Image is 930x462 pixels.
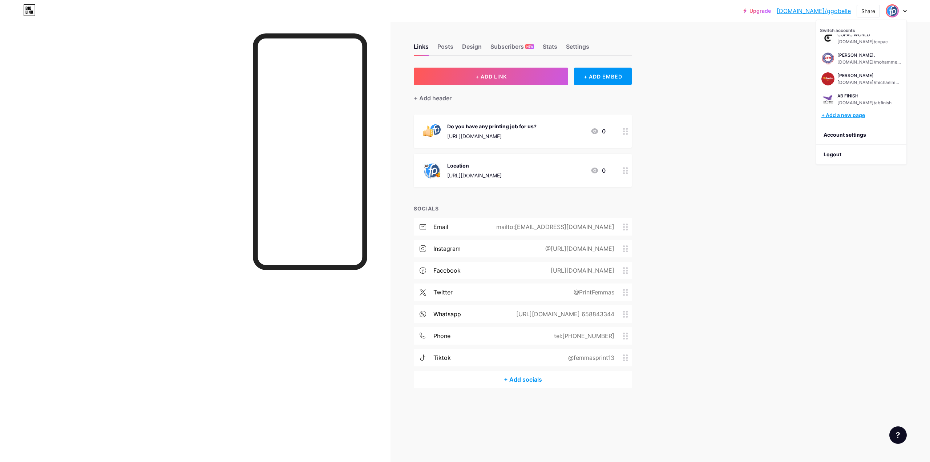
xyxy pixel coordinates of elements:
[422,161,441,180] img: Location
[562,288,623,297] div: @PrintFemmas
[462,42,482,55] div: Design
[557,353,623,362] div: @femmasprint13
[476,73,507,80] span: + ADD LINK
[414,42,429,55] div: Links
[590,166,606,175] div: 0
[590,127,606,136] div: 0
[485,222,623,231] div: mailto:[EMAIL_ADDRESS][DOMAIN_NAME]
[534,244,623,253] div: @[URL][DOMAIN_NAME]
[542,332,623,340] div: tel:[PHONE_NUMBER]
[821,72,834,85] img: ggobelle
[414,371,632,388] div: + Add socials
[447,132,537,140] div: [URL][DOMAIN_NAME]
[837,32,891,38] div: COPAC WORLD
[505,310,623,318] div: [URL][DOMAIN_NAME] 658843344
[837,73,901,79] div: [PERSON_NAME]
[433,288,453,297] div: twitter
[526,44,533,49] span: NEW
[414,68,568,85] button: + ADD LINK
[543,42,557,55] div: Stats
[437,42,453,55] div: Posts
[861,7,875,15] div: Share
[433,332,450,340] div: phone
[821,32,834,45] img: ggobelle
[447,162,502,169] div: Location
[447,172,502,179] div: [URL][DOMAIN_NAME]
[422,122,441,141] img: Do you have any printing job for us?
[837,59,901,65] div: [DOMAIN_NAME]/mohammedzowengeztm
[816,125,906,145] a: Account settings
[837,100,891,106] div: [DOMAIN_NAME]/abfinish
[574,68,632,85] div: + ADD EMBED
[816,145,906,164] li: Logout
[821,112,903,119] div: + Add a new page
[886,5,898,17] img: ggobelle
[433,222,448,231] div: email
[820,28,855,33] span: Switch accounts
[743,8,771,14] a: Upgrade
[539,266,623,275] div: [URL][DOMAIN_NAME]
[447,122,537,130] div: Do you have any printing job for us?
[566,42,589,55] div: Settings
[837,39,891,45] div: [DOMAIN_NAME]/copac
[433,353,451,362] div: tiktok
[433,310,461,318] div: whatsapp
[837,80,901,85] div: [DOMAIN_NAME]/michaelmwanachuo
[433,244,461,253] div: instagram
[433,266,461,275] div: facebook
[837,52,901,58] div: [PERSON_NAME].
[821,93,834,106] img: ggobelle
[837,93,891,99] div: AB FINISH
[821,52,834,65] img: ggobelle
[777,7,851,15] a: [DOMAIN_NAME]/ggobelle
[414,205,632,212] div: SOCIALS
[490,42,534,55] div: Subscribers
[414,94,452,103] div: + Add header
